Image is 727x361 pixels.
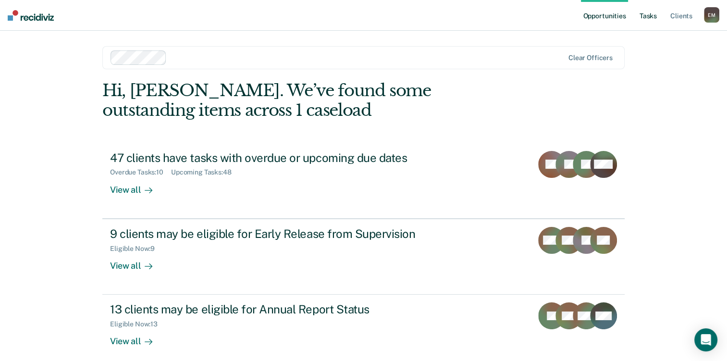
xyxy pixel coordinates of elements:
div: Open Intercom Messenger [694,328,717,351]
div: 9 clients may be eligible for Early Release from Supervision [110,227,447,241]
div: View all [110,252,164,271]
a: 9 clients may be eligible for Early Release from SupervisionEligible Now:9View all [102,219,625,295]
img: Recidiviz [8,10,54,21]
div: Overdue Tasks : 10 [110,168,171,176]
div: Hi, [PERSON_NAME]. We’ve found some outstanding items across 1 caseload [102,81,520,120]
div: Eligible Now : 13 [110,320,165,328]
div: Eligible Now : 9 [110,245,162,253]
button: EM [704,7,719,23]
div: Clear officers [568,54,613,62]
div: 47 clients have tasks with overdue or upcoming due dates [110,151,447,165]
div: E M [704,7,719,23]
div: 13 clients may be eligible for Annual Report Status [110,302,447,316]
div: View all [110,328,164,347]
div: Upcoming Tasks : 48 [171,168,239,176]
a: 47 clients have tasks with overdue or upcoming due datesOverdue Tasks:10Upcoming Tasks:48View all [102,143,625,219]
div: View all [110,176,164,195]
